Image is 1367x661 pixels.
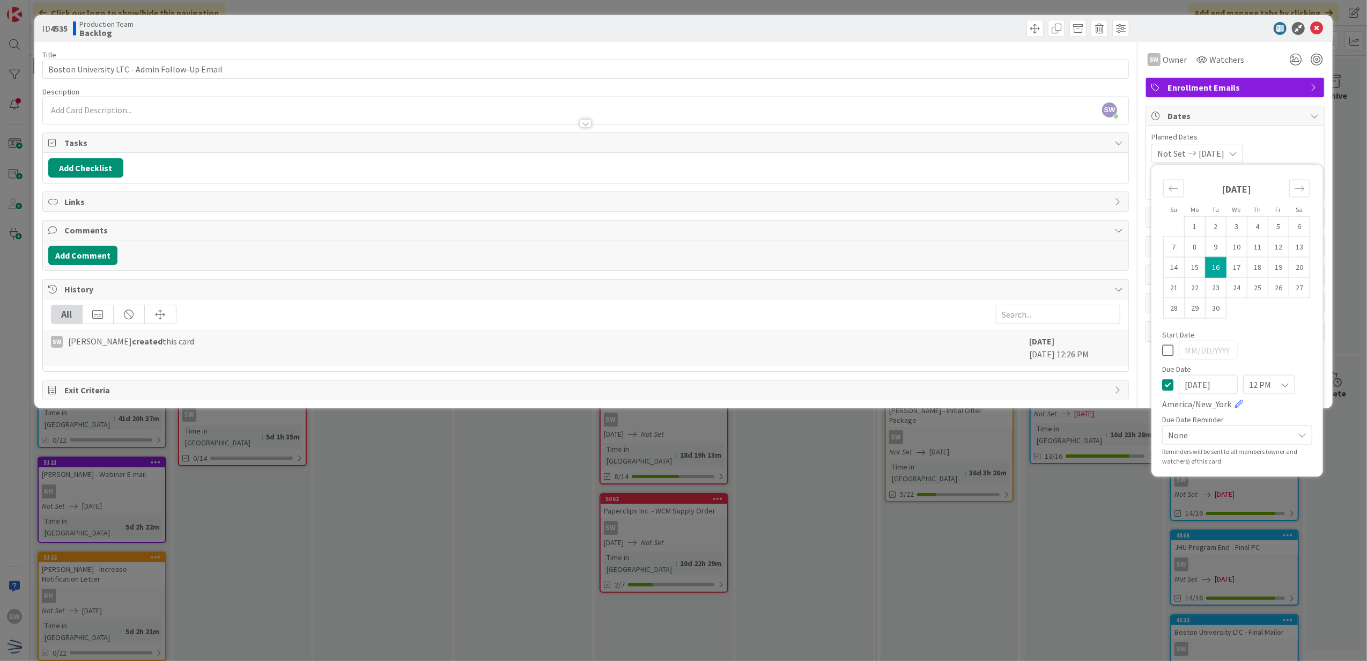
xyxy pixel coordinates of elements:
[1212,205,1219,214] small: Tu
[1289,277,1310,298] td: Choose Saturday, 09/27/2025 12:00 PM as your check-in date. It’s available.
[1276,205,1281,214] small: Fr
[1226,277,1247,298] td: Choose Wednesday, 09/24/2025 12:00 PM as your check-in date. It’s available.
[1151,170,1322,331] div: Calendar
[1148,53,1161,66] div: SW
[1296,205,1303,214] small: Sa
[1232,205,1241,214] small: We
[1168,428,1288,443] span: None
[42,87,79,97] span: Description
[1029,336,1054,347] b: [DATE]
[1185,237,1206,257] td: Choose Monday, 09/08/2025 12:00 PM as your check-in date. It’s available.
[1164,277,1185,298] td: Choose Sunday, 09/21/2025 12:00 PM as your check-in date. It’s available.
[1162,331,1195,339] span: Start Date
[132,336,162,347] b: created
[1163,53,1187,66] span: Owner
[1162,398,1231,410] span: America/New_York
[1226,216,1247,237] td: Choose Wednesday, 09/03/2025 12:00 PM as your check-in date. It’s available.
[51,336,63,348] div: SW
[1289,237,1310,257] td: Choose Saturday, 09/13/2025 12:00 PM as your check-in date. It’s available.
[1151,131,1319,143] span: Planned Dates
[79,28,134,37] b: Backlog
[1170,205,1177,214] small: Su
[1164,257,1185,277] td: Choose Sunday, 09/14/2025 12:00 PM as your check-in date. It’s available.
[1289,216,1310,237] td: Choose Saturday, 09/06/2025 12:00 PM as your check-in date. It’s available.
[79,20,134,28] span: Production Team
[1185,277,1206,298] td: Choose Monday, 09/22/2025 12:00 PM as your check-in date. It’s available.
[1163,180,1184,197] div: Move backward to switch to the previous month.
[64,384,1110,396] span: Exit Criteria
[1289,180,1310,197] div: Move forward to switch to the next month.
[42,60,1129,79] input: type card name here...
[1206,216,1226,237] td: Choose Tuesday, 09/02/2025 12:00 PM as your check-in date. It’s available.
[1179,375,1238,394] input: MM/DD/YYYY
[1247,237,1268,257] td: Choose Thursday, 09/11/2025 12:00 PM as your check-in date. It’s available.
[48,246,117,265] button: Add Comment
[1185,257,1206,277] td: Choose Monday, 09/15/2025 12:00 PM as your check-in date. It’s available.
[1162,365,1191,373] span: Due Date
[64,283,1110,296] span: History
[1157,147,1186,160] span: Not Set
[1168,81,1305,94] span: Enrollment Emails
[1247,277,1268,298] td: Choose Thursday, 09/25/2025 12:00 PM as your check-in date. It’s available.
[1226,237,1247,257] td: Choose Wednesday, 09/10/2025 12:00 PM as your check-in date. It’s available.
[1254,205,1261,214] small: Th
[1191,205,1199,214] small: Mo
[1164,298,1185,318] td: Choose Sunday, 09/28/2025 12:00 PM as your check-in date. It’s available.
[1226,257,1247,277] td: Choose Wednesday, 09/17/2025 12:00 PM as your check-in date. It’s available.
[50,23,68,34] b: 4535
[1164,237,1185,257] td: Choose Sunday, 09/07/2025 12:00 PM as your check-in date. It’s available.
[64,195,1110,208] span: Links
[1289,257,1310,277] td: Choose Saturday, 09/20/2025 12:00 PM as your check-in date. It’s available.
[1268,216,1289,237] td: Choose Friday, 09/05/2025 12:00 PM as your check-in date. It’s available.
[68,335,194,348] span: [PERSON_NAME] this card
[1206,298,1226,318] td: Choose Tuesday, 09/30/2025 12:00 PM as your check-in date. It’s available.
[1162,447,1312,466] div: Reminders will be sent to all members (owner and watchers) of this card.
[1179,341,1238,360] input: MM/DD/YYYY
[1168,109,1305,122] span: Dates
[1247,216,1268,237] td: Choose Thursday, 09/04/2025 12:00 PM as your check-in date. It’s available.
[1268,257,1289,277] td: Choose Friday, 09/19/2025 12:00 PM as your check-in date. It’s available.
[1185,216,1206,237] td: Choose Monday, 09/01/2025 12:00 PM as your check-in date. It’s available.
[996,305,1120,324] input: Search...
[64,136,1110,149] span: Tasks
[48,158,123,178] button: Add Checklist
[42,22,68,35] span: ID
[51,305,83,324] div: All
[42,50,56,60] label: Title
[1185,298,1206,318] td: Choose Monday, 09/29/2025 12:00 PM as your check-in date. It’s available.
[1209,53,1244,66] span: Watchers
[1268,277,1289,298] td: Choose Friday, 09/26/2025 12:00 PM as your check-in date. It’s available.
[1206,257,1226,277] td: Selected as end date. Tuesday, 09/16/2025 12:00 PM
[1268,237,1289,257] td: Choose Friday, 09/12/2025 12:00 PM as your check-in date. It’s available.
[1102,102,1117,117] span: SW
[1199,147,1224,160] span: [DATE]
[1222,183,1252,195] strong: [DATE]
[1029,335,1120,361] div: [DATE] 12:26 PM
[64,224,1110,237] span: Comments
[1206,237,1226,257] td: Choose Tuesday, 09/09/2025 12:00 PM as your check-in date. It’s available.
[1162,416,1224,423] span: Due Date Reminder
[1206,277,1226,298] td: Choose Tuesday, 09/23/2025 12:00 PM as your check-in date. It’s available.
[1249,377,1271,392] span: 12 PM
[1247,257,1268,277] td: Choose Thursday, 09/18/2025 12:00 PM as your check-in date. It’s available.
